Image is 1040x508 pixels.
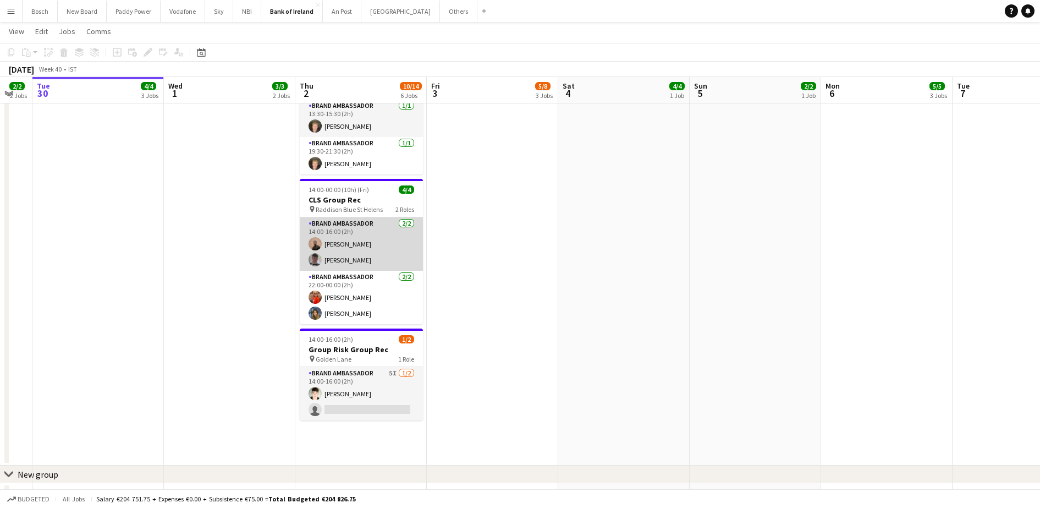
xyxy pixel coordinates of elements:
[59,26,75,36] span: Jobs
[300,195,423,205] h3: CLS Group Rec
[35,87,50,100] span: 30
[18,495,49,503] span: Budgeted
[107,1,161,22] button: Paddy Power
[395,205,414,214] span: 2 Roles
[300,179,423,324] app-job-card: 14:00-00:00 (10h) (Fri)4/4CLS Group Rec Raddison Blue St Helens2 RolesBrand Ambassador2/214:00-16...
[273,91,290,100] div: 2 Jobs
[82,24,115,39] a: Comms
[670,91,684,100] div: 1 Job
[399,335,414,343] span: 1/2
[826,81,840,91] span: Mon
[272,82,288,90] span: 3/3
[31,24,52,39] a: Edit
[824,87,840,100] span: 6
[23,1,58,22] button: Bosch
[400,82,422,90] span: 10/14
[323,1,361,22] button: An Post
[309,335,353,343] span: 14:00-16:00 (2h)
[801,91,816,100] div: 1 Job
[440,1,477,22] button: Others
[261,1,323,22] button: Bank of Ireland
[929,82,945,90] span: 5/5
[300,345,423,354] h3: Group Risk Group Rec
[37,81,50,91] span: Tue
[694,81,707,91] span: Sun
[300,329,423,420] app-job-card: 14:00-16:00 (2h)1/2Group Risk Group Rec Golden Lane1 RoleBrand Ambassador5I1/214:00-16:00 (2h)[PE...
[205,1,233,22] button: Sky
[957,81,970,91] span: Tue
[561,87,575,100] span: 4
[35,26,48,36] span: Edit
[141,91,158,100] div: 3 Jobs
[930,91,947,100] div: 3 Jobs
[36,65,64,73] span: Week 40
[60,495,87,503] span: All jobs
[5,493,51,505] button: Budgeted
[431,81,440,91] span: Fri
[233,1,261,22] button: NBI
[4,24,29,39] a: View
[300,81,313,91] span: Thu
[86,26,111,36] span: Comms
[316,355,351,363] span: Golden Lane
[10,91,27,100] div: 2 Jobs
[300,61,423,174] app-job-card: 13:30-21:30 (8h)2/2Career Fair Set up / Derig Linkedin Offices APNI2 RolesBrand Ambassador1/113:3...
[669,82,685,90] span: 4/4
[430,87,440,100] span: 3
[161,1,205,22] button: Vodafone
[168,81,183,91] span: Wed
[300,271,423,324] app-card-role: Brand Ambassador2/222:00-00:00 (2h)[PERSON_NAME][PERSON_NAME]
[536,91,553,100] div: 3 Jobs
[399,185,414,194] span: 4/4
[535,82,551,90] span: 5/8
[300,100,423,137] app-card-role: Brand Ambassador1/113:30-15:30 (2h)[PERSON_NAME]
[298,87,313,100] span: 2
[58,1,107,22] button: New Board
[68,65,77,73] div: IST
[18,469,58,480] div: New group
[167,87,183,100] span: 1
[9,26,24,36] span: View
[96,495,356,503] div: Salary €204 751.75 + Expenses €0.00 + Subsistence €75.00 =
[309,185,369,194] span: 14:00-00:00 (10h) (Fri)
[54,24,80,39] a: Jobs
[563,81,575,91] span: Sat
[300,217,423,271] app-card-role: Brand Ambassador2/214:00-16:00 (2h)[PERSON_NAME][PERSON_NAME]
[300,137,423,174] app-card-role: Brand Ambassador1/119:30-21:30 (2h)[PERSON_NAME]
[300,367,423,420] app-card-role: Brand Ambassador5I1/214:00-16:00 (2h)[PERSON_NAME]
[9,82,25,90] span: 2/2
[268,495,356,503] span: Total Budgeted €204 826.75
[141,82,156,90] span: 4/4
[9,64,34,75] div: [DATE]
[398,355,414,363] span: 1 Role
[801,82,816,90] span: 2/2
[361,1,440,22] button: [GEOGRAPHIC_DATA]
[955,87,970,100] span: 7
[400,91,421,100] div: 6 Jobs
[316,205,383,214] span: Raddison Blue St Helens
[692,87,707,100] span: 5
